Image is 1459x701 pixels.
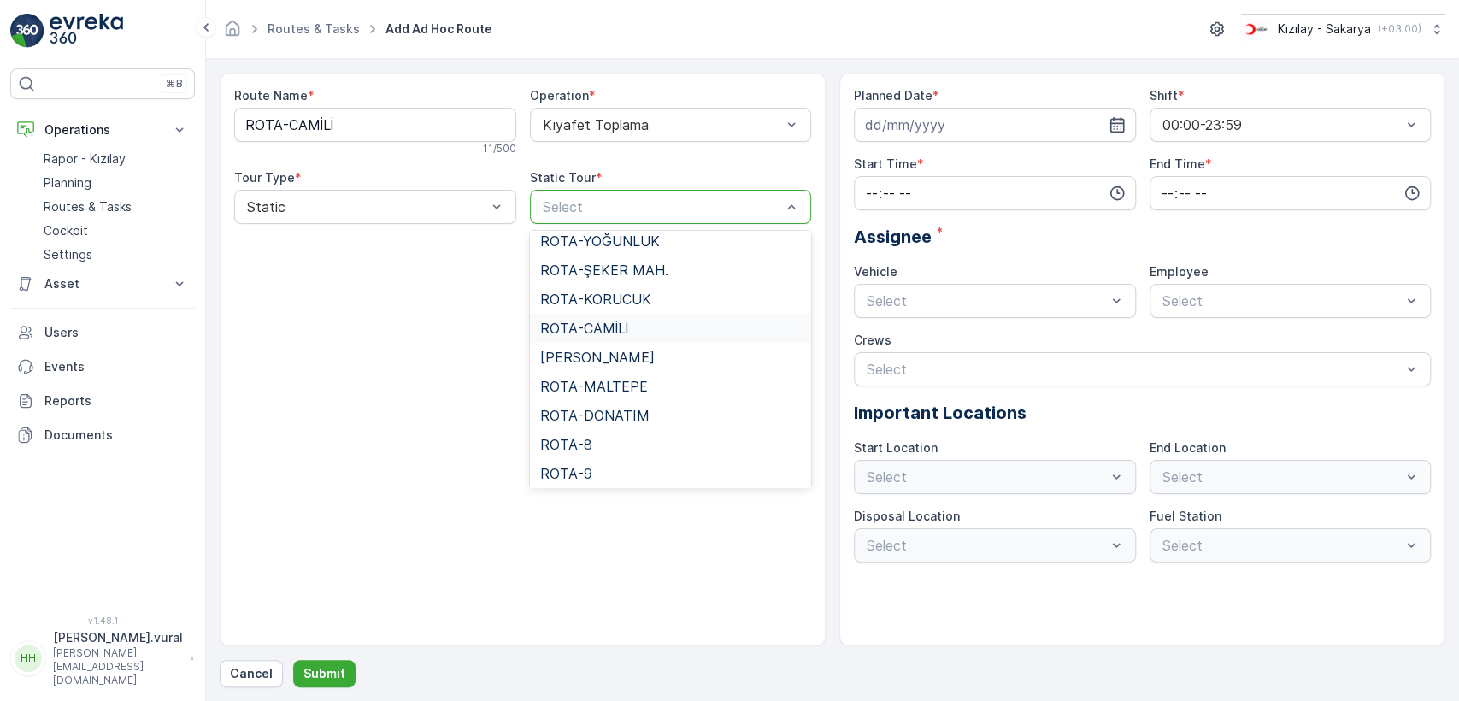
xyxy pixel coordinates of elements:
[540,379,648,394] span: ROTA-MALTEPE
[44,222,88,239] p: Cockpit
[530,170,596,185] label: Static Tour
[303,665,345,682] p: Submit
[540,437,592,452] span: ROTA-8
[10,616,195,626] span: v 1.48.1
[1162,291,1402,311] p: Select
[10,418,195,452] a: Documents
[234,170,295,185] label: Tour Type
[854,264,897,279] label: Vehicle
[1378,22,1421,36] p: ( +03:00 )
[37,171,195,195] a: Planning
[530,88,589,103] label: Operation
[1241,14,1445,44] button: Kızılay - Sakarya(+03:00)
[10,267,195,301] button: Asset
[53,629,183,646] p: [PERSON_NAME].vural
[53,646,183,687] p: [PERSON_NAME][EMAIL_ADDRESS][DOMAIN_NAME]
[220,660,283,687] button: Cancel
[37,147,195,171] a: Rapor - Kızılay
[166,77,183,91] p: ⌘B
[293,660,356,687] button: Submit
[1150,509,1221,523] label: Fuel Station
[854,156,917,171] label: Start Time
[10,113,195,147] button: Operations
[44,324,188,341] p: Users
[854,509,960,523] label: Disposal Location
[234,88,308,103] label: Route Name
[44,358,188,375] p: Events
[37,219,195,243] a: Cockpit
[854,88,932,103] label: Planned Date
[10,384,195,418] a: Reports
[37,195,195,219] a: Routes & Tasks
[10,14,44,48] img: logo
[37,243,195,267] a: Settings
[44,150,126,168] p: Rapor - Kızılay
[867,291,1106,311] p: Select
[854,333,891,347] label: Crews
[1150,88,1178,103] label: Shift
[854,400,1431,426] p: Important Locations
[540,262,668,278] span: ROTA-ŞEKER MAH.
[854,108,1136,142] input: dd/mm/yyyy
[540,292,651,307] span: ROTA-KORUCUK
[1150,156,1205,171] label: End Time
[382,21,496,38] span: Add Ad Hoc Route
[268,21,360,36] a: Routes & Tasks
[1278,21,1371,38] p: Kızılay - Sakarya
[50,14,123,48] img: logo_light-DOdMpM7g.png
[540,466,592,481] span: ROTA-9
[15,645,42,672] div: HH
[543,197,782,217] p: Select
[540,321,628,336] span: ROTA-CAMİLİ
[44,275,161,292] p: Asset
[223,26,242,40] a: Homepage
[540,350,655,365] span: [PERSON_NAME]
[540,233,660,249] span: ROTA-YOĞUNLUK
[10,629,195,687] button: HH[PERSON_NAME].vural[PERSON_NAME][EMAIL_ADDRESS][DOMAIN_NAME]
[540,408,650,423] span: ROTA-DONATIM
[44,392,188,409] p: Reports
[44,427,188,444] p: Documents
[483,142,516,156] p: 11 / 500
[1241,20,1271,38] img: k%C4%B1z%C4%B1lay_DTAvauz.png
[854,224,932,250] span: Assignee
[44,246,92,263] p: Settings
[10,315,195,350] a: Users
[44,121,161,138] p: Operations
[44,174,91,191] p: Planning
[1150,264,1209,279] label: Employee
[867,359,1401,380] p: Select
[44,198,132,215] p: Routes & Tasks
[854,440,938,455] label: Start Location
[1150,440,1226,455] label: End Location
[10,350,195,384] a: Events
[230,665,273,682] p: Cancel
